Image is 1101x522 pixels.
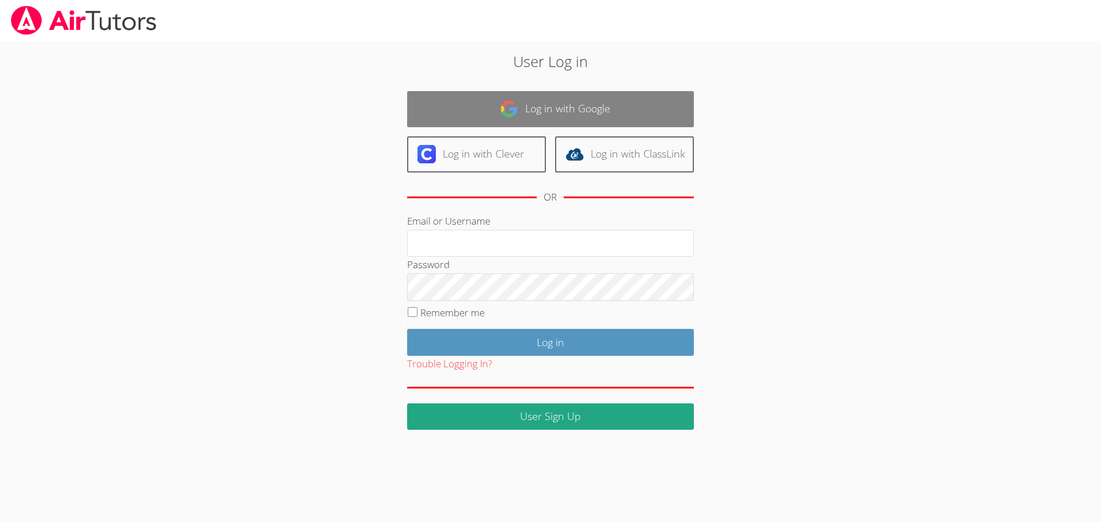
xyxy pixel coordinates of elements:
a: Log in with Clever [407,136,546,172]
img: clever-logo-6eab21bc6e7a338710f1a6ff85c0baf02591cd810cc4098c63d3a4b26e2feb20.svg [417,145,436,163]
h2: User Log in [253,50,848,72]
img: airtutors_banner-c4298cdbf04f3fff15de1276eac7730deb9818008684d7c2e4769d2f7ddbe033.png [10,6,158,35]
label: Email or Username [407,214,490,227]
input: Log in [407,329,694,356]
label: Password [407,258,450,271]
img: classlink-logo-d6bb404cc1216ec64c9a2012d9dc4662098be43eaf13dc465df04b49fa7ab582.svg [565,145,584,163]
a: User Sign Up [407,403,694,430]
img: google-logo-50288ca7cdecda66e5e0955fdab243c47b7ad437acaf1139b6f446037453330a.svg [500,100,518,118]
label: Remember me [420,306,485,319]
button: Trouble Logging In? [407,356,492,372]
div: OR [544,189,557,206]
a: Log in with ClassLink [555,136,694,172]
a: Log in with Google [407,91,694,127]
